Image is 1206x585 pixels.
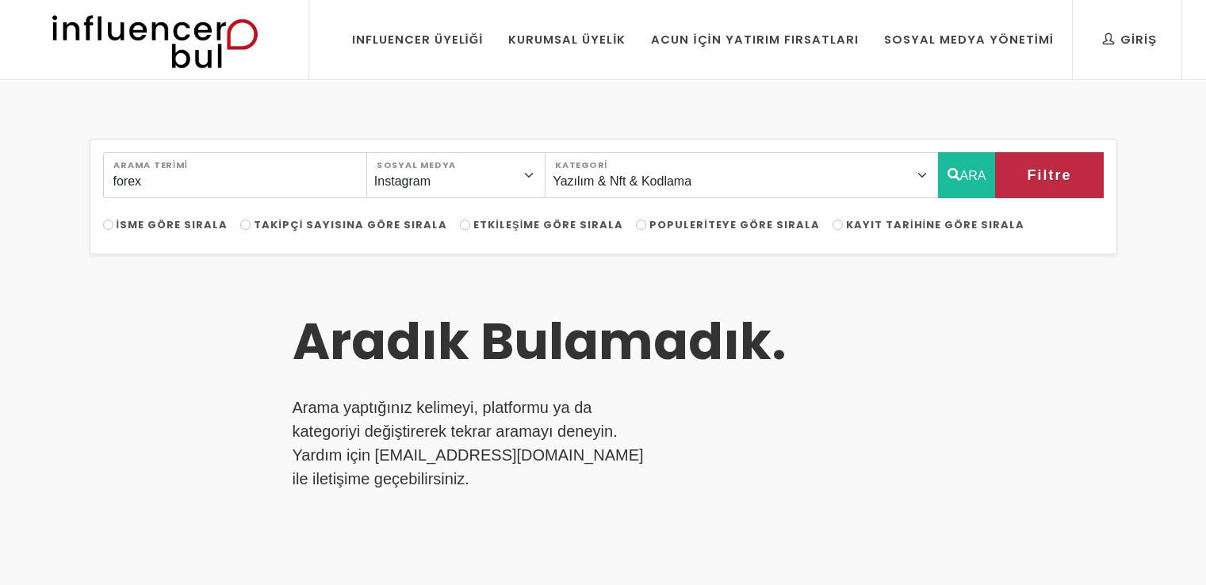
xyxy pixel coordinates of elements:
[240,220,251,230] input: Takipçi Sayısına Göre Sırala
[649,217,820,232] span: Populeriteye Göre Sırala
[995,152,1103,198] button: Filtre
[884,31,1054,48] div: Sosyal Medya Yönetimi
[103,152,367,198] input: Search..
[254,217,447,232] span: Takipçi Sayısına Göre Sırala
[1103,31,1157,48] div: Giriş
[846,217,1024,232] span: Kayıt Tarihine Göre Sırala
[651,31,858,48] div: Acun İçin Yatırım Fırsatları
[636,220,646,230] input: Populeriteye Göre Sırala
[1027,162,1071,189] span: Filtre
[103,220,113,230] input: İsme Göre Sırala
[293,396,653,491] p: Arama yaptığınız kelimeyi, platformu ya da kategoriyi değiştirerek tekrar aramayı deneyin. Yardım...
[293,312,890,373] h3: Aradık Bulamadık.
[833,220,843,230] input: Kayıt Tarihine Göre Sırala
[460,220,470,230] input: Etkileşime Göre Sırala
[508,31,626,48] div: Kurumsal Üyelik
[117,217,228,232] span: İsme Göre Sırala
[473,217,623,232] span: Etkileşime Göre Sırala
[352,31,484,48] div: Influencer Üyeliği
[938,152,996,198] button: ARA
